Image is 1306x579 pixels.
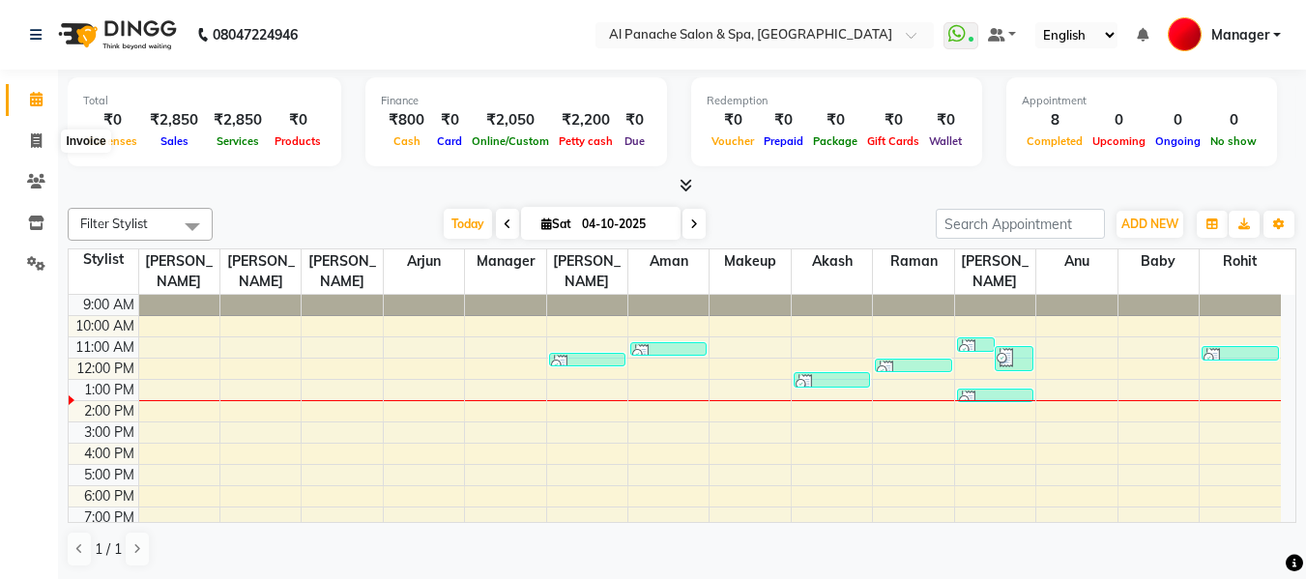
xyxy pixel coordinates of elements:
[61,130,110,153] div: Invoice
[1088,134,1150,148] span: Upcoming
[1121,217,1178,231] span: ADD NEW
[862,134,924,148] span: Gift Cards
[80,444,138,464] div: 4:00 PM
[389,134,425,148] span: Cash
[759,109,808,131] div: ₹0
[80,486,138,507] div: 6:00 PM
[547,249,627,294] span: [PERSON_NAME]
[1022,134,1088,148] span: Completed
[212,134,264,148] span: Services
[924,134,967,148] span: Wallet
[1150,109,1205,131] div: 0
[628,249,709,274] span: Aman
[620,134,650,148] span: Due
[936,209,1105,239] input: Search Appointment
[759,134,808,148] span: Prepaid
[537,217,576,231] span: Sat
[1118,249,1199,274] span: Baby
[80,380,138,400] div: 1:00 PM
[80,507,138,528] div: 7:00 PM
[554,134,618,148] span: Petty cash
[69,249,138,270] div: Stylist
[1036,249,1117,274] span: Anu
[1117,211,1183,238] button: ADD NEW
[80,465,138,485] div: 5:00 PM
[1203,347,1278,360] div: panache salon, TK03, 11:25 AM-12:10 PM, Hair - [PERSON_NAME] Settings,Threading - Eyebrows
[80,216,148,231] span: Filter Stylist
[73,359,138,379] div: 12:00 PM
[996,347,1032,370] div: [PERSON_NAME] mam, TK04, 11:25 AM-12:40 PM, Threading - Eyebrows,Waxing - Full Arms (Regular),Wax...
[795,373,869,387] div: panache salon, TK05, 12:40 PM-01:25 PM, Hair - Hair Cut
[83,109,142,131] div: ₹0
[576,210,673,239] input: 2025-10-04
[792,249,872,274] span: Akash
[707,93,967,109] div: Redemption
[958,390,1032,401] div: panache salon, TK05, 01:25 PM-01:40 PM, Threading - Eyebrows
[1211,25,1269,45] span: Manager
[220,249,301,294] span: [PERSON_NAME]
[1088,109,1150,131] div: 0
[1168,17,1202,51] img: Manager
[80,401,138,421] div: 2:00 PM
[72,316,138,336] div: 10:00 AM
[808,109,862,131] div: ₹0
[1205,134,1262,148] span: No show
[142,109,206,131] div: ₹2,850
[302,249,382,294] span: [PERSON_NAME]
[79,295,138,315] div: 9:00 AM
[1022,93,1262,109] div: Appointment
[876,360,950,371] div: panache salon, TK01, 12:00 PM-12:30 PM, Hair - [PERSON_NAME] Settings
[873,249,953,274] span: Raman
[618,109,652,131] div: ₹0
[381,93,652,109] div: Finance
[955,249,1035,294] span: [PERSON_NAME]
[862,109,924,131] div: ₹0
[384,249,464,274] span: Arjun
[444,209,492,239] span: Today
[156,134,193,148] span: Sales
[95,539,122,560] span: 1 / 1
[707,134,759,148] span: Voucher
[467,134,554,148] span: Online/Custom
[554,109,618,131] div: ₹2,200
[631,343,706,355] div: panache salon, TK01, 11:15 AM-11:45 AM, Hair - Baby Haircut
[139,249,219,294] span: [PERSON_NAME]
[72,337,138,358] div: 11:00 AM
[80,422,138,443] div: 3:00 PM
[707,109,759,131] div: ₹0
[550,354,624,365] div: panache salon, TK01, 11:45 AM-12:00 PM, Threading - Eyebrows
[432,109,467,131] div: ₹0
[270,134,326,148] span: Products
[1200,249,1281,274] span: Rohit
[49,8,182,62] img: logo
[1205,109,1262,131] div: 0
[808,134,862,148] span: Package
[465,249,545,274] span: Manager
[1022,109,1088,131] div: 8
[270,109,326,131] div: ₹0
[1150,134,1205,148] span: Ongoing
[83,93,326,109] div: Total
[381,109,432,131] div: ₹800
[432,134,467,148] span: Card
[710,249,790,274] span: Makeup
[958,338,995,351] div: panache salon, TK02, 11:00 AM-11:45 AM, Threading - Eyebrows,Threading - Upper Lips,Waxing - Unde...
[924,109,967,131] div: ₹0
[206,109,270,131] div: ₹2,850
[213,8,298,62] b: 08047224946
[467,109,554,131] div: ₹2,050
